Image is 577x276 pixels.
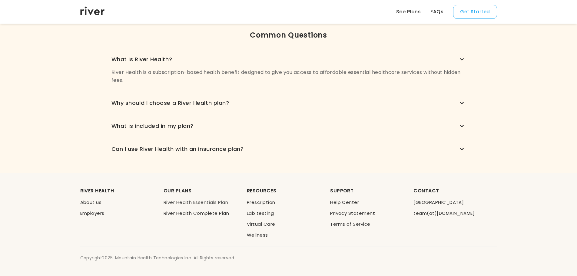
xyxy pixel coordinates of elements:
a: Prescription [247,199,275,205]
a: FAQs [430,8,443,15]
p: River Health is a subscription-based health benefit designed to give you access to affordable ess... [111,68,466,84]
div: Common Questions [80,30,497,41]
div: What is River Health? [111,55,172,64]
div: CONTACT [413,187,497,195]
a: Lab testing [247,210,274,216]
li: team(at)[DOMAIN_NAME] [413,209,497,218]
a: Privacy Statement [330,210,375,216]
div: RESOURCES [247,187,330,195]
div: Can I use River Health with an insurance plan? [111,145,244,153]
div: OUR PLANS [164,187,247,195]
a: Wellness [247,232,268,238]
button: Get Started [453,5,497,19]
a: Terms of Service [330,221,370,227]
div: Copyright 2025 . Mountain Health Technologies Inc. All Rights reserved [80,254,234,261]
div: Why should I choose a River Health plan? [111,99,229,107]
div: What is included in my plan? [111,122,194,130]
a: River Health Complete Plan [164,210,229,216]
a: About us [80,199,102,205]
a: Help Center [330,199,359,205]
a: Employers [80,210,104,216]
div: SUPPORT [330,187,413,195]
a: River Health Essentials Plan [164,199,228,205]
div: RIVER HEALTH [80,187,164,195]
li: [GEOGRAPHIC_DATA] [413,198,497,207]
a: See Plans [396,8,421,15]
a: Virtual Care [247,221,275,227]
